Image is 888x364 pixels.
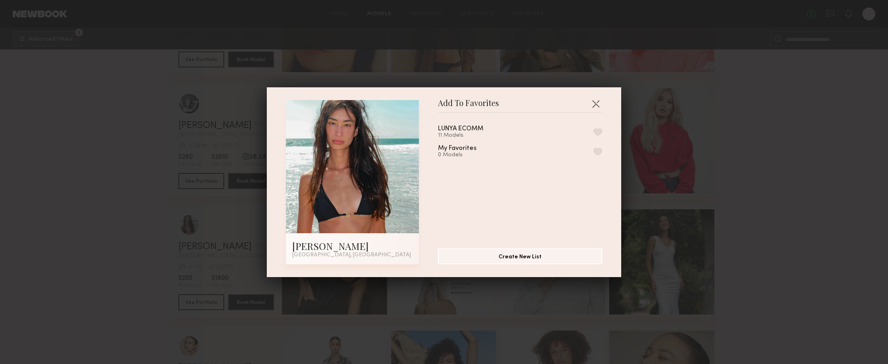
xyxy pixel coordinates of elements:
[589,97,602,110] button: Close
[438,248,602,264] button: Create New List
[292,252,413,258] div: [GEOGRAPHIC_DATA], [GEOGRAPHIC_DATA]
[438,152,496,158] div: 0 Models
[292,240,413,252] div: [PERSON_NAME]
[438,132,503,139] div: 11 Models
[438,100,499,112] span: Add To Favorites
[438,126,483,132] div: LUNYA ECOMM
[438,145,477,152] div: My Favorites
